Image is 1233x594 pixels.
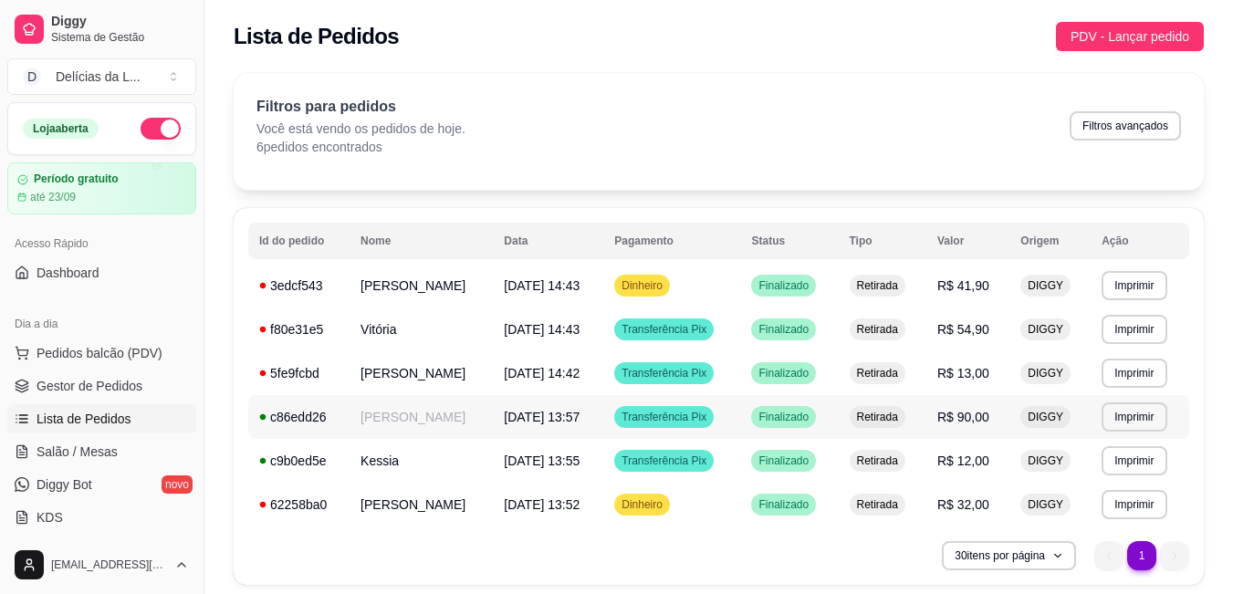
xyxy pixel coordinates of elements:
span: [DATE] 14:42 [504,366,580,380]
span: Salão / Mesas [37,443,118,461]
div: f80e31e5 [259,320,339,339]
span: KDS [37,508,63,526]
button: [EMAIL_ADDRESS][DOMAIN_NAME] [7,543,196,587]
button: Filtros avançados [1070,111,1181,141]
span: DIGGY [1024,278,1067,293]
a: Salão / Mesas [7,437,196,466]
td: [PERSON_NAME] [350,264,493,307]
div: 62258ba0 [259,495,339,514]
span: Finalizado [755,410,812,424]
th: Data [493,223,603,259]
th: Origem [1009,223,1091,259]
span: Sistema de Gestão [51,30,189,45]
span: Retirada [853,410,902,424]
button: Pedidos balcão (PDV) [7,339,196,368]
nav: pagination navigation [1085,532,1198,579]
a: DiggySistema de Gestão [7,7,196,51]
span: Retirada [853,453,902,468]
article: até 23/09 [30,190,76,204]
div: Acesso Rápido [7,229,196,258]
article: Período gratuito [34,172,119,186]
td: [PERSON_NAME] [350,351,493,395]
span: R$ 12,00 [937,453,989,468]
button: Imprimir [1102,402,1166,432]
span: R$ 54,90 [937,322,989,337]
a: Lista de Pedidos [7,404,196,433]
button: 30itens por página [942,541,1076,570]
span: DIGGY [1024,410,1067,424]
span: Transferência Pix [618,453,710,468]
span: Retirada [853,322,902,337]
span: PDV - Lançar pedido [1071,26,1189,47]
span: DIGGY [1024,497,1067,512]
div: Dia a dia [7,309,196,339]
span: Finalizado [755,497,812,512]
div: c9b0ed5e [259,452,339,470]
p: 6 pedidos encontrados [256,138,465,156]
span: Retirada [853,278,902,293]
a: KDS [7,503,196,532]
button: Imprimir [1102,446,1166,475]
span: [DATE] 13:52 [504,497,580,512]
h2: Lista de Pedidos [234,22,399,51]
span: Transferência Pix [618,410,710,424]
span: Gestor de Pedidos [37,377,142,395]
div: Loja aberta [23,119,99,139]
th: Status [740,223,838,259]
span: [DATE] 14:43 [504,322,580,337]
div: 3edcf543 [259,276,339,295]
span: Diggy Bot [37,475,92,494]
li: pagination item 1 active [1127,541,1156,570]
a: Diggy Botnovo [7,470,196,499]
span: R$ 41,90 [937,278,989,293]
button: Select a team [7,58,196,95]
p: Você está vendo os pedidos de hoje. [256,120,465,138]
th: Id do pedido [248,223,350,259]
span: DIGGY [1024,366,1067,380]
button: Imprimir [1102,490,1166,519]
span: R$ 32,00 [937,497,989,512]
span: Retirada [853,366,902,380]
button: PDV - Lançar pedido [1056,22,1204,51]
th: Tipo [839,223,926,259]
span: Transferência Pix [618,322,710,337]
div: c86edd26 [259,408,339,426]
td: [PERSON_NAME] [350,483,493,526]
span: DIGGY [1024,322,1067,337]
span: Finalizado [755,322,812,337]
a: Gestor de Pedidos [7,371,196,401]
span: Pedidos balcão (PDV) [37,344,162,362]
span: Diggy [51,14,189,30]
button: Imprimir [1102,315,1166,344]
span: Retirada [853,497,902,512]
span: [DATE] 13:57 [504,410,580,424]
a: Período gratuitoaté 23/09 [7,162,196,214]
span: D [23,68,41,86]
span: [EMAIL_ADDRESS][DOMAIN_NAME] [51,558,167,572]
span: Finalizado [755,366,812,380]
span: Lista de Pedidos [37,410,131,428]
th: Valor [926,223,1009,259]
button: Imprimir [1102,359,1166,388]
span: [DATE] 14:43 [504,278,580,293]
span: Dinheiro [618,497,666,512]
span: Dashboard [37,264,99,282]
td: [PERSON_NAME] [350,395,493,439]
a: Dashboard [7,258,196,287]
span: Dinheiro [618,278,666,293]
p: Filtros para pedidos [256,96,465,118]
span: [DATE] 13:55 [504,453,580,468]
span: Finalizado [755,278,812,293]
span: R$ 90,00 [937,410,989,424]
td: Kessia [350,439,493,483]
span: DIGGY [1024,453,1067,468]
span: R$ 13,00 [937,366,989,380]
span: Transferência Pix [618,366,710,380]
th: Nome [350,223,493,259]
button: Alterar Status [141,118,181,140]
div: 5fe9fcbd [259,364,339,382]
td: Vitória [350,307,493,351]
button: Imprimir [1102,271,1166,300]
span: Finalizado [755,453,812,468]
th: Ação [1091,223,1189,259]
